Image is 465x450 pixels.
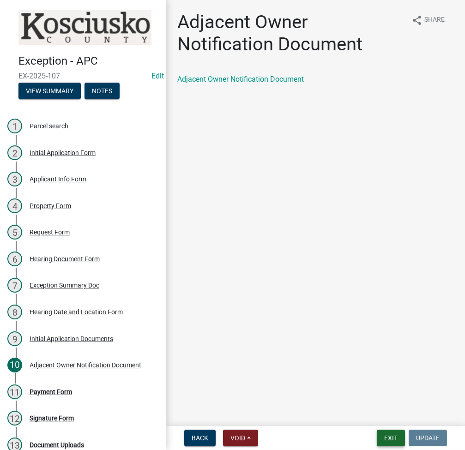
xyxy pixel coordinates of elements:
div: Document Uploads [30,442,84,448]
div: 6 [7,252,22,266]
div: Hearing Document Form [30,256,100,262]
div: Signature Form [30,415,74,421]
button: Update [409,430,447,446]
div: Parcel search [30,123,68,129]
wm-modal-confirm: Summary [18,88,81,95]
h4: Exception - APC [18,54,159,68]
a: Edit [151,72,164,80]
button: shareShare [404,11,452,29]
wm-modal-confirm: Notes [85,88,120,95]
i: share [411,15,423,26]
div: Hearing Date and Location Form [30,309,123,315]
span: Update [416,434,440,442]
button: Notes [85,83,120,99]
button: Exit [377,430,405,446]
div: Request Form [30,229,70,235]
div: 12 [7,411,22,426]
button: View Summary [18,83,81,99]
div: Property Form [30,203,71,209]
div: 1 [7,119,22,133]
div: Applicant Info Form [30,176,86,182]
div: Payment Form [30,389,72,395]
span: Back [192,434,208,442]
div: 10 [7,358,22,372]
div: 11 [7,384,22,399]
div: 5 [7,225,22,240]
img: Kosciusko County, Indiana [18,10,151,45]
div: 8 [7,305,22,319]
button: Back [184,430,216,446]
span: Void [230,434,245,442]
div: Exception Summary Doc [30,282,99,288]
a: Adjacent Owner Notification Document [177,75,304,84]
div: 3 [7,172,22,186]
span: Share [424,15,445,26]
div: 2 [7,145,22,160]
div: Adjacent Owner Notification Document [30,362,141,368]
div: Initial Application Documents [30,336,113,342]
span: EX-2025-107 [18,72,148,80]
wm-modal-confirm: Edit Application Number [151,72,164,80]
div: 7 [7,278,22,293]
div: Initial Application Form [30,150,96,156]
div: 9 [7,331,22,346]
div: 4 [7,198,22,213]
h1: Adjacent Owner Notification Document [177,11,404,55]
button: Void [223,430,258,446]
